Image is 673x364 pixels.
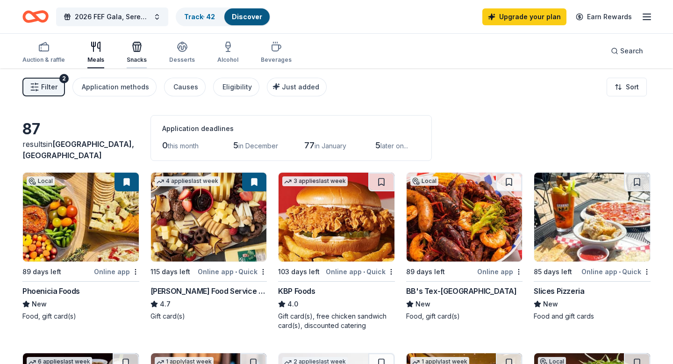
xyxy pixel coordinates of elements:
div: Gift card(s) [150,312,267,321]
div: Application methods [82,81,149,93]
div: BB's Tex-[GEOGRAPHIC_DATA] [406,285,517,297]
div: KBP Foods [278,285,315,297]
div: [PERSON_NAME] Food Service Store [150,285,267,297]
span: 77 [304,140,315,150]
span: 0 [162,140,168,150]
div: Local [410,176,438,186]
span: 4.0 [287,298,298,310]
span: this month [168,142,199,150]
img: Image for Gordon Food Service Store [151,173,267,262]
a: Image for BB's Tex-OrleansLocal89 days leftOnline appBB's Tex-[GEOGRAPHIC_DATA]NewFood, gift card(s) [406,172,523,321]
div: Slices Pizzeria [534,285,584,297]
span: Search [620,45,643,57]
a: Discover [232,13,262,21]
div: Meals [87,56,104,64]
div: Application deadlines [162,123,420,134]
button: Application methods [72,78,157,96]
span: in January [315,142,346,150]
span: 4.7 [160,298,171,310]
a: Image for Phoenicia FoodsLocal89 days leftOnline appPhoenicia FoodsNewFood, gift card(s) [22,172,139,321]
img: Image for Phoenicia Foods [23,173,139,262]
button: Beverages [261,37,292,68]
button: Alcohol [217,37,238,68]
img: Image for KBP Foods [279,173,394,262]
span: 2026 FEF Gala, Serendipity: A Sweet Escape [75,11,150,22]
img: Image for Slices Pizzeria [534,173,650,262]
div: 3 applies last week [282,176,348,186]
div: Snacks [127,56,147,64]
span: New [415,298,430,310]
span: Just added [282,83,319,91]
div: Online app Quick [581,266,651,277]
span: • [619,268,621,276]
div: Phoenicia Foods [22,285,80,297]
div: Online app Quick [326,266,395,277]
span: [GEOGRAPHIC_DATA], [GEOGRAPHIC_DATA] [22,139,134,160]
button: Search [603,42,651,60]
div: Online app [477,266,523,277]
div: 2 [59,74,69,83]
span: New [32,298,47,310]
button: Desserts [169,37,195,68]
div: Alcohol [217,56,238,64]
span: Sort [626,81,639,93]
a: Image for KBP Foods3 applieslast week103 days leftOnline app•QuickKBP Foods4.0Gift card(s), free ... [278,172,395,330]
a: Home [22,6,49,28]
div: 115 days left [150,266,190,277]
span: in December [238,142,278,150]
button: Auction & raffle [22,37,65,68]
a: Upgrade your plan [482,8,566,25]
span: 5 [233,140,238,150]
button: Meals [87,37,104,68]
div: Beverages [261,56,292,64]
button: Eligibility [213,78,259,96]
button: 2026 FEF Gala, Serendipity: A Sweet Escape [56,7,168,26]
div: 89 days left [22,266,61,277]
div: Gift card(s), free chicken sandwich card(s), discounted catering [278,312,395,330]
div: 103 days left [278,266,320,277]
span: in [22,139,134,160]
div: results [22,138,139,161]
div: Local [27,176,55,186]
div: Food and gift cards [534,312,651,321]
span: Filter [41,81,57,93]
button: Filter2 [22,78,65,96]
span: later on... [380,142,408,150]
a: Track· 42 [184,13,215,21]
div: 87 [22,120,139,138]
div: Desserts [169,56,195,64]
div: Auction & raffle [22,56,65,64]
a: Earn Rewards [570,8,637,25]
button: Snacks [127,37,147,68]
div: 4 applies last week [155,176,220,186]
div: 85 days left [534,266,572,277]
button: Sort [607,78,647,96]
div: Causes [173,81,198,93]
div: 89 days left [406,266,445,277]
img: Image for BB's Tex-Orleans [407,173,523,262]
div: Eligibility [222,81,252,93]
span: 5 [375,140,380,150]
div: Food, gift card(s) [406,312,523,321]
span: • [235,268,237,276]
div: Online app Quick [198,266,267,277]
a: Image for Gordon Food Service Store4 applieslast week115 days leftOnline app•Quick[PERSON_NAME] F... [150,172,267,321]
span: New [543,298,558,310]
div: Online app [94,266,139,277]
button: Causes [164,78,206,96]
span: • [363,268,365,276]
button: Track· 42Discover [176,7,271,26]
button: Just added [267,78,327,96]
div: Food, gift card(s) [22,312,139,321]
a: Image for Slices Pizzeria85 days leftOnline app•QuickSlices PizzeriaNewFood and gift cards [534,172,651,321]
